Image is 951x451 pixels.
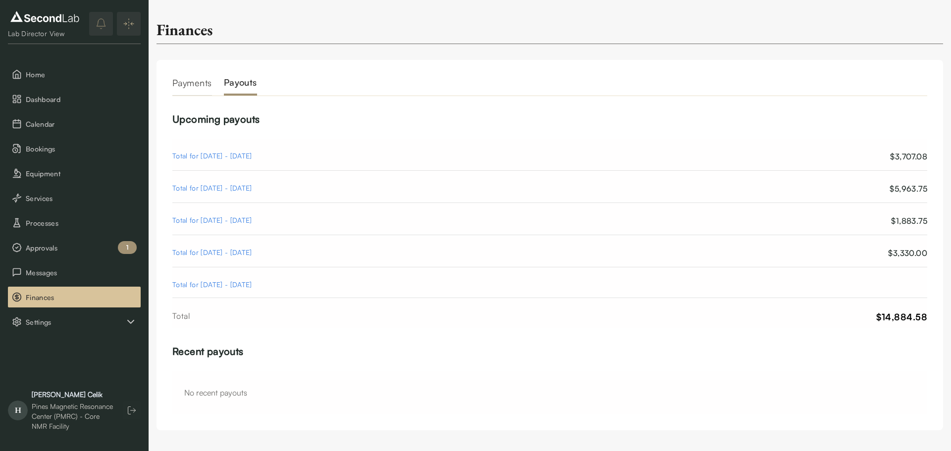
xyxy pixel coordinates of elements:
span: Messages [26,267,137,278]
div: $5,963.75 [890,183,927,195]
a: Total for [DATE] - [DATE] [172,267,927,298]
div: $14,884.58 [876,310,928,324]
span: Finances [26,292,137,302]
button: Bookings [8,138,141,159]
a: Total for [DATE] - [DATE]$1,883.75 [172,203,927,235]
h2: Payments [172,76,212,96]
span: Dashboard [26,94,137,104]
span: H [8,401,28,420]
span: Upcoming payouts [172,113,260,125]
div: No recent payouts [184,387,915,399]
button: Dashboard [8,89,141,109]
div: Total for [DATE] - [DATE] [172,150,252,162]
button: Log out [123,401,141,419]
span: Settings [26,317,125,327]
span: Home [26,69,137,80]
span: Recent payouts [172,345,244,357]
span: Equipment [26,168,137,179]
button: notifications [89,12,113,36]
a: Total for [DATE] - [DATE]$3,707.08 [172,139,927,171]
button: Expand/Collapse sidebar [117,12,141,36]
span: Bookings [26,144,137,154]
h2: Finances [157,20,213,40]
button: Equipment [8,163,141,184]
button: Messages [8,262,141,283]
button: Home [8,64,141,85]
button: Approvals [8,237,141,258]
span: Processes [26,218,137,228]
span: Calendar [26,119,137,129]
div: Settings sub items [8,311,141,332]
button: Settings [8,311,141,332]
button: Finances [8,287,141,307]
img: logo [8,9,82,25]
button: Services [8,188,141,208]
div: 1 [118,241,137,254]
div: $3,707.08 [890,150,927,162]
div: Total for [DATE] - [DATE] [172,215,252,227]
h2: Payouts [224,76,257,96]
div: Lab Director View [8,29,82,39]
div: [PERSON_NAME] Celik [32,390,113,400]
span: Services [26,193,137,203]
div: Total for [DATE] - [DATE] [172,183,252,195]
span: Approvals [26,243,137,253]
div: $3,330.00 [888,247,927,259]
div: Total for [DATE] - [DATE] [172,279,252,290]
div: Total [172,310,190,324]
div: Total for [DATE] - [DATE] [172,247,252,259]
a: Total for [DATE] - [DATE]$3,330.00 [172,235,927,267]
button: Calendar [8,113,141,134]
div: $1,883.75 [891,215,927,227]
a: Total for [DATE] - [DATE]$5,963.75 [172,171,927,203]
button: Processes [8,212,141,233]
div: Pines Magnetic Resonance Center (PMRC) - Core NMR Facility [32,401,113,431]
